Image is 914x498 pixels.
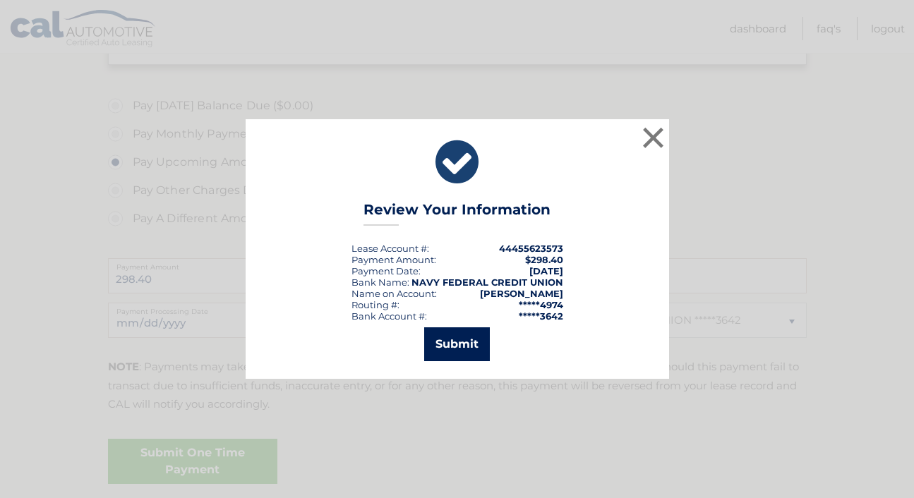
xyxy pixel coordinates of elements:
div: Lease Account #: [351,243,429,254]
span: [DATE] [529,265,563,277]
span: Payment Date [351,265,419,277]
span: $298.40 [525,254,563,265]
div: Name on Account: [351,288,437,299]
div: Payment Amount: [351,254,436,265]
div: : [351,265,421,277]
div: Bank Name: [351,277,409,288]
h3: Review Your Information [363,201,551,226]
div: Bank Account #: [351,310,427,322]
div: Routing #: [351,299,399,310]
strong: 44455623573 [499,243,563,254]
strong: [PERSON_NAME] [480,288,563,299]
button: × [639,123,668,152]
strong: NAVY FEDERAL CREDIT UNION [411,277,563,288]
button: Submit [424,327,490,361]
